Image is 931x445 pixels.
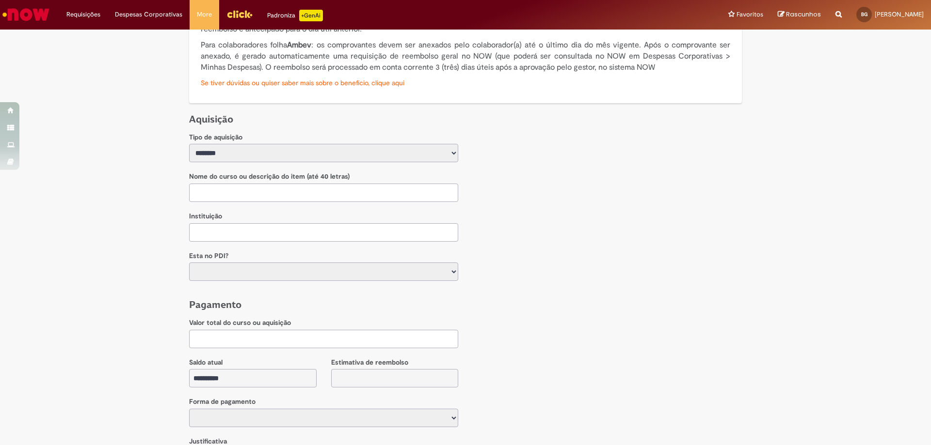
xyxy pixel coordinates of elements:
span: More [197,10,212,19]
span: [PERSON_NAME] [875,10,924,18]
span: BG [861,11,867,17]
a: Se tiver dúvidas ou quiser saber mais sobre o benefício, clique aqui [201,78,404,87]
p: Nome do curso ou descrição do item (até 40 letras) [189,172,458,182]
span: Rascunhos [786,10,821,19]
span: Favoritos [737,10,763,19]
p: Forma de pagamento [189,397,458,407]
p: Para colaboradores folha : os comprovantes devem ser anexados pelo colaborador(a) até o último di... [201,40,730,73]
img: ServiceNow [1,5,51,24]
strong: Ambev [287,40,311,50]
p: +GenAi [299,10,323,21]
p: Saldo atual [189,358,317,368]
p: Esta no PDI? [189,251,458,261]
p: Tipo de aquisição [189,133,458,142]
span: Requisições [66,10,100,19]
img: click_logo_yellow_360x200.png [226,7,253,21]
p: Instituição [189,212,458,221]
p: Valor total do curso ou aquisição [189,318,458,328]
h1: Aquisição [189,113,742,126]
span: Despesas Corporativas [115,10,182,19]
a: Rascunhos [778,10,821,19]
div: Padroniza [267,10,323,21]
p: Estimativa de reembolso [331,358,459,368]
h1: Pagamento [189,298,742,311]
